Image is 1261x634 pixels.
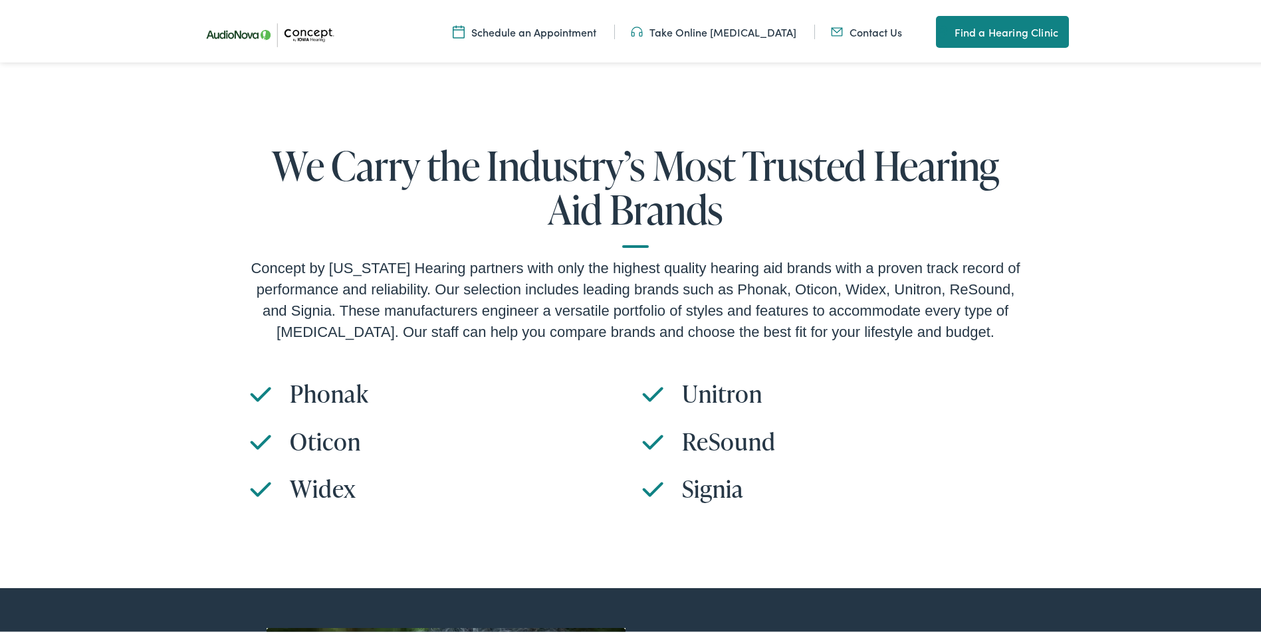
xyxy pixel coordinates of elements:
img: utility icon [631,22,643,37]
a: Schedule an Appointment [453,22,596,37]
img: utility icon [831,22,843,37]
a: Find a Hearing Clinic [936,13,1069,45]
h3: Oticon [290,425,629,453]
h3: Phonak [290,377,629,405]
h3: Unitron [682,377,1021,405]
h3: Signia [682,472,1021,500]
img: A calendar icon to schedule an appointment at Concept by Iowa Hearing. [453,22,465,37]
div: Concept by [US_STATE] Hearing partners with only the highest quality hearing aid brands with a pr... [250,255,1021,340]
h3: Widex [290,472,629,500]
a: Take Online [MEDICAL_DATA] [631,22,796,37]
a: Contact Us [831,22,902,37]
img: utility icon [936,21,948,37]
h2: We Carry the Industry’s Most Trusted Hearing Aid Brands [250,141,1021,245]
h3: ReSound [682,425,1021,453]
